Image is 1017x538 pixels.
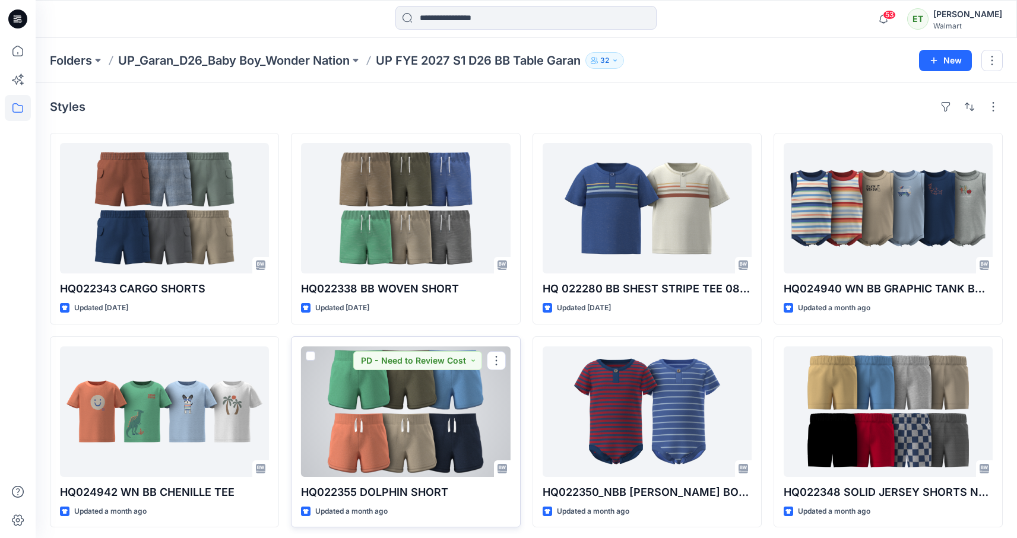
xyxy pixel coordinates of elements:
[600,54,609,67] p: 32
[933,21,1002,30] div: Walmart
[60,281,269,297] p: HQ022343 CARGO SHORTS
[74,302,128,314] p: Updated [DATE]
[543,346,752,477] a: HQ022350_NBB SS HENLEY BODYSUIT
[907,8,929,30] div: ET
[883,10,896,20] span: 53
[50,52,92,69] a: Folders
[557,302,611,314] p: Updated [DATE]
[60,346,269,477] a: HQ024942 WN BB CHENILLE TEE
[50,100,85,114] h4: Styles
[315,505,388,518] p: Updated a month ago
[919,50,972,71] button: New
[543,484,752,501] p: HQ022350_NBB [PERSON_NAME] BODYSUIT
[301,346,510,477] a: HQ022355 DOLPHIN SHORT
[74,505,147,518] p: Updated a month ago
[376,52,581,69] p: UP FYE 2027 S1 D26 BB Table Garan
[543,143,752,273] a: HQ 022280 BB SHEST STRIPE TEE 08:06:25
[118,52,350,69] a: UP_Garan_D26_Baby Boy_Wonder Nation
[798,505,870,518] p: Updated a month ago
[784,484,993,501] p: HQ022348 SOLID JERSEY SHORTS NEW PATTERN [DATE]
[301,484,510,501] p: HQ022355 DOLPHIN SHORT
[798,302,870,314] p: Updated a month ago
[60,484,269,501] p: HQ024942 WN BB CHENILLE TEE
[585,52,624,69] button: 32
[784,281,993,297] p: HQ024940 WN BB GRAPHIC TANK BODYSUIT
[301,281,510,297] p: HQ022338 BB WOVEN SHORT
[557,505,629,518] p: Updated a month ago
[784,346,993,477] a: HQ022348 SOLID JERSEY SHORTS NEW PATTERN 07.24.25
[60,143,269,273] a: HQ022343 CARGO SHORTS
[784,143,993,273] a: HQ024940 WN BB GRAPHIC TANK BODYSUIT
[543,281,752,297] p: HQ 022280 BB SHEST STRIPE TEE 08:06:25
[301,143,510,273] a: HQ022338 BB WOVEN SHORT
[315,302,369,314] p: Updated [DATE]
[933,7,1002,21] div: [PERSON_NAME]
